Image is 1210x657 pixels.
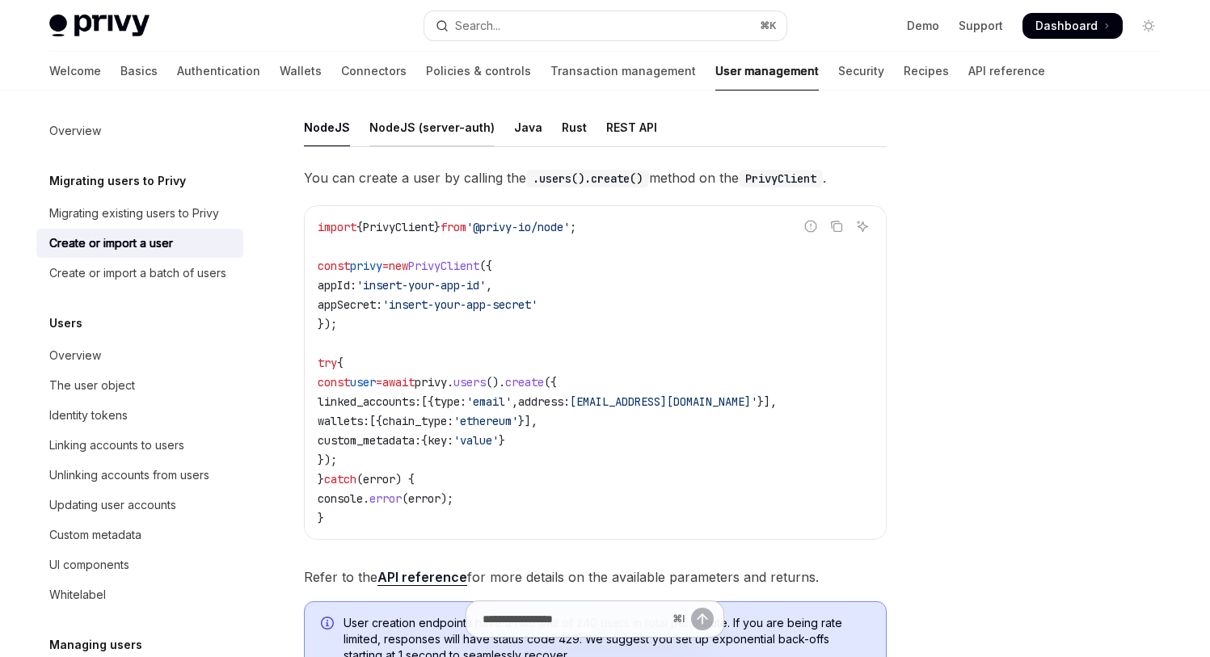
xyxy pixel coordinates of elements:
[570,394,757,409] span: [EMAIL_ADDRESS][DOMAIN_NAME]'
[382,259,389,273] span: =
[453,375,486,390] span: users
[318,394,421,409] span: linked_accounts:
[447,375,453,390] span: .
[49,525,141,545] div: Custom metadata
[36,116,243,145] a: Overview
[382,297,538,312] span: 'insert-your-app-secret'
[36,229,243,258] a: Create or import a user
[49,635,142,655] h5: Managing users
[318,278,356,293] span: appId:
[838,52,884,91] a: Security
[304,566,887,588] span: Refer to the for more details on the available parameters and returns.
[36,580,243,609] a: Whitelabel
[337,356,344,370] span: {
[49,465,209,485] div: Unlinking accounts from users
[49,121,101,141] div: Overview
[318,472,324,486] span: }
[691,608,714,630] button: Send message
[382,414,453,428] span: chain_type:
[395,472,415,486] span: ) {
[49,171,186,191] h5: Migrating users to Privy
[550,52,696,91] a: Transaction management
[434,394,466,409] span: type:
[453,414,518,428] span: 'ethereum'
[36,461,243,490] a: Unlinking accounts from users
[36,491,243,520] a: Updating user accounts
[49,436,184,455] div: Linking accounts to users
[907,18,939,34] a: Demo
[514,108,542,146] div: Java
[852,216,873,237] button: Ask AI
[715,52,819,91] a: User management
[760,19,777,32] span: ⌘ K
[518,394,570,409] span: address:
[382,375,415,390] span: await
[304,166,887,189] span: You can create a user by calling the method on the .
[428,433,453,448] span: key:
[415,375,447,390] span: privy
[826,216,847,237] button: Copy the contents from the code block
[36,371,243,400] a: The user object
[369,491,402,506] span: error
[505,375,544,390] span: create
[499,433,505,448] span: }
[421,433,428,448] span: {
[466,394,512,409] span: 'email'
[453,433,499,448] span: 'value'
[49,346,101,365] div: Overview
[426,52,531,91] a: Policies & controls
[369,414,382,428] span: [{
[479,259,492,273] span: ({
[36,259,243,288] a: Create or import a batch of users
[318,491,363,506] span: console
[486,278,492,293] span: ,
[36,199,243,228] a: Migrating existing users to Privy
[1035,18,1098,34] span: Dashboard
[318,414,369,428] span: wallets:
[968,52,1045,91] a: API reference
[800,216,821,237] button: Report incorrect code
[318,356,337,370] span: try
[49,555,129,575] div: UI components
[408,491,441,506] span: error
[483,601,666,637] input: Ask a question...
[570,220,576,234] span: ;
[318,375,350,390] span: const
[959,18,1003,34] a: Support
[363,472,395,486] span: error
[424,11,786,40] button: Open search
[341,52,407,91] a: Connectors
[49,406,128,425] div: Identity tokens
[36,341,243,370] a: Overview
[304,108,350,146] div: NodeJS
[526,170,649,187] code: .users().create()
[356,472,363,486] span: (
[363,491,369,506] span: .
[434,220,441,234] span: }
[757,394,777,409] span: }],
[402,491,408,506] span: (
[1136,13,1162,39] button: Toggle dark mode
[120,52,158,91] a: Basics
[324,472,356,486] span: catch
[389,259,408,273] span: new
[562,108,587,146] div: Rust
[36,520,243,550] a: Custom metadata
[518,414,538,428] span: }],
[356,278,486,293] span: 'insert-your-app-id'
[544,375,557,390] span: ({
[318,317,337,331] span: });
[49,495,176,515] div: Updating user accounts
[49,585,106,604] div: Whitelabel
[280,52,322,91] a: Wallets
[49,263,226,283] div: Create or import a batch of users
[466,220,570,234] span: '@privy-io/node'
[441,491,453,506] span: );
[486,375,505,390] span: ().
[408,259,479,273] span: PrivyClient
[369,108,495,146] div: NodeJS (server-auth)
[49,234,173,253] div: Create or import a user
[376,375,382,390] span: =
[49,376,135,395] div: The user object
[606,108,657,146] div: REST API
